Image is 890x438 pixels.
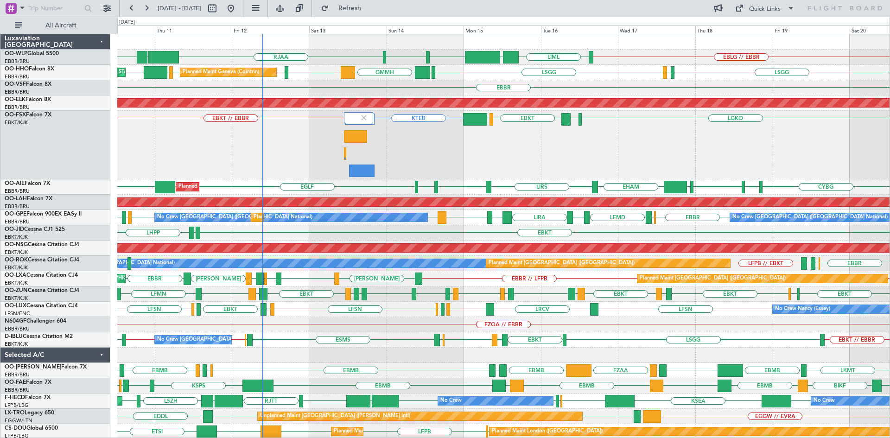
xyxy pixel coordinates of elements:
button: Quick Links [731,1,799,16]
span: [DATE] - [DATE] [158,4,201,13]
a: OO-FSXFalcon 7X [5,112,51,118]
span: OO-ELK [5,97,25,102]
span: OO-[PERSON_NAME] [5,364,61,370]
a: OO-ROKCessna Citation CJ4 [5,257,79,263]
a: OO-LUXCessna Citation CJ4 [5,303,78,309]
a: EBKT/KJK [5,341,28,348]
a: LFPB/LBG [5,402,29,409]
div: Sun 14 [387,25,464,34]
a: LFSN/ENC [5,310,30,317]
span: OO-ROK [5,257,28,263]
a: OO-[PERSON_NAME]Falcon 7X [5,364,87,370]
span: OO-LAH [5,196,27,202]
a: OO-JIDCessna CJ1 525 [5,227,65,232]
a: EBBR/BRU [5,58,30,65]
div: Quick Links [749,5,781,14]
span: OO-ZUN [5,288,28,293]
div: Thu 18 [695,25,773,34]
a: N604GFChallenger 604 [5,318,66,324]
div: No Crew [GEOGRAPHIC_DATA] ([GEOGRAPHIC_DATA] National) [157,210,312,224]
a: OO-LAHFalcon 7X [5,196,52,202]
span: OO-HHO [5,66,29,72]
span: OO-FAE [5,380,26,385]
a: D-IBLUCessna Citation M2 [5,334,73,339]
span: All Aircraft [24,22,98,29]
div: No Crew [GEOGRAPHIC_DATA] ([GEOGRAPHIC_DATA] National) [732,210,888,224]
img: gray-close.svg [360,114,368,122]
a: OO-ZUNCessna Citation CJ4 [5,288,79,293]
a: OO-WLPGlobal 5500 [5,51,59,57]
a: EBBR/BRU [5,203,30,210]
div: Fri 12 [232,25,309,34]
a: EBKT/KJK [5,119,28,126]
span: Refresh [331,5,369,12]
span: OO-FSX [5,112,26,118]
div: No Crew [814,394,835,408]
a: EBKT/KJK [5,264,28,271]
button: Refresh [317,1,372,16]
span: OO-NSG [5,242,28,248]
div: Wed 17 [618,25,695,34]
a: OO-ELKFalcon 8X [5,97,51,102]
a: OO-LXACessna Citation CJ4 [5,273,78,278]
a: OO-AIEFalcon 7X [5,181,50,186]
a: OO-FAEFalcon 7X [5,380,51,385]
div: [DATE] [119,19,135,26]
input: Trip Number [28,1,82,15]
span: OO-LUX [5,303,26,309]
div: No Crew [GEOGRAPHIC_DATA] ([GEOGRAPHIC_DATA] National) [157,333,312,347]
div: Fri 19 [773,25,850,34]
a: EBKT/KJK [5,249,28,256]
a: LX-TROLegacy 650 [5,410,54,416]
a: EBBR/BRU [5,73,30,80]
a: EBKT/KJK [5,279,28,286]
a: EBBR/BRU [5,371,30,378]
div: Thu 11 [155,25,232,34]
span: CS-DOU [5,425,26,431]
a: OO-GPEFalcon 900EX EASy II [5,211,82,217]
div: Tue 16 [541,25,618,34]
a: EBBR/BRU [5,387,30,394]
span: F-HECD [5,395,25,400]
a: EBKT/KJK [5,295,28,302]
div: Planned Maint [GEOGRAPHIC_DATA] ([GEOGRAPHIC_DATA]) [489,256,635,270]
a: EGGW/LTN [5,417,32,424]
span: OO-LXA [5,273,26,278]
div: Planned Maint [GEOGRAPHIC_DATA] ([GEOGRAPHIC_DATA]) [178,180,324,194]
span: OO-AIE [5,181,25,186]
span: N604GF [5,318,26,324]
span: OO-VSF [5,82,26,87]
div: Mon 15 [464,25,541,34]
div: No Crew [440,394,462,408]
a: CS-DOUGlobal 6500 [5,425,58,431]
span: OO-GPE [5,211,26,217]
a: OO-NSGCessna Citation CJ4 [5,242,79,248]
a: EBBR/BRU [5,89,30,95]
a: F-HECDFalcon 7X [5,395,51,400]
div: Planned Maint [GEOGRAPHIC_DATA] ([GEOGRAPHIC_DATA] National) [254,210,421,224]
div: Sat 13 [309,25,387,34]
a: OO-HHOFalcon 8X [5,66,54,72]
div: Unplanned Maint [GEOGRAPHIC_DATA] ([PERSON_NAME] Intl) [260,409,410,423]
a: EBBR/BRU [5,325,30,332]
span: OO-JID [5,227,24,232]
a: EBKT/KJK [5,234,28,241]
span: OO-WLP [5,51,27,57]
a: EBBR/BRU [5,188,30,195]
span: LX-TRO [5,410,25,416]
a: EBBR/BRU [5,104,30,111]
button: All Aircraft [10,18,101,33]
span: D-IBLU [5,334,23,339]
div: Planned Maint Geneva (Cointrin) [183,65,259,79]
a: EBBR/BRU [5,218,30,225]
a: OO-VSFFalcon 8X [5,82,51,87]
div: Planned Maint [GEOGRAPHIC_DATA] ([GEOGRAPHIC_DATA]) [640,272,786,286]
div: No Crew Nancy (Essey) [775,302,830,316]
